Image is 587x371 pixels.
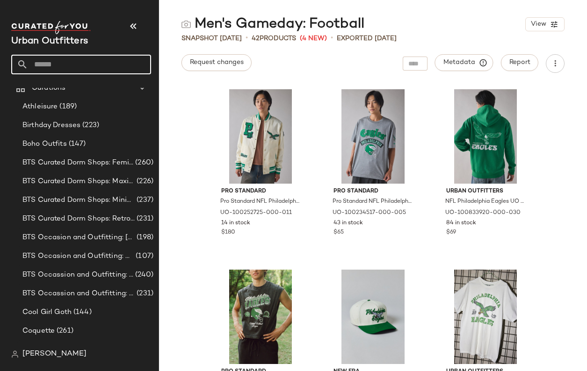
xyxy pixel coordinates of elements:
[11,21,91,34] img: cfy_white_logo.C9jOOHJF.svg
[181,34,242,43] span: Snapshot [DATE]
[181,54,252,71] button: Request changes
[443,58,486,67] span: Metadata
[525,17,565,31] button: View
[135,288,153,299] span: (231)
[72,307,92,318] span: (144)
[135,176,153,187] span: (226)
[135,214,153,224] span: (231)
[333,219,363,228] span: 43 in stock
[22,349,87,360] span: [PERSON_NAME]
[214,270,308,364] img: 101051266_001_b
[252,34,296,43] div: Products
[333,187,413,196] span: Pro Standard
[445,209,521,217] span: UO-100833920-000-030
[11,350,19,358] img: svg%3e
[439,270,533,364] img: 103823639_010_b
[22,288,135,299] span: BTS Occassion and Outfitting: First Day Fits
[22,270,133,280] span: BTS Occassion and Outfitting: Campus Lounge
[22,344,76,355] span: Cozy Academia
[445,198,524,206] span: NFL Philadelphia Eagles UO Exclusive Chenille Patch Hoodie Sweatshirt in Green, Men's at Urban Ou...
[22,195,135,206] span: BTS Curated Dorm Shops: Minimalist
[221,228,235,237] span: $180
[189,59,244,66] span: Request changes
[22,101,58,112] span: Athleisure
[326,270,420,364] img: 99408304_030_b
[501,54,538,71] button: Report
[22,251,134,262] span: BTS Occasion and Outfitting: Homecoming Dresses
[300,34,327,43] span: (4 New)
[22,157,133,168] span: BTS Curated Dorm Shops: Feminine
[22,176,135,187] span: BTS Curated Dorm Shops: Maximalist
[446,187,525,196] span: Urban Outfitters
[22,120,80,131] span: Birthday Dresses
[439,89,533,184] img: 100833920_030_b
[246,33,248,44] span: •
[446,219,476,228] span: 84 in stock
[134,251,153,262] span: (107)
[133,157,153,168] span: (260)
[326,89,420,184] img: 100234517_005_b
[221,187,300,196] span: Pro Standard
[135,232,153,243] span: (198)
[58,101,77,112] span: (189)
[22,232,135,243] span: BTS Occasion and Outfitting: [PERSON_NAME] to Party
[214,89,308,184] img: 100252725_011_b
[76,344,95,355] span: (189)
[181,20,191,29] img: svg%3e
[80,120,99,131] span: (223)
[133,270,153,280] span: (240)
[331,33,333,44] span: •
[509,59,530,66] span: Report
[11,36,88,46] span: Current Company Name
[220,198,299,206] span: Pro Standard NFL Philadelphia Eagles Satin Varsity Jacket in Ivory, Men's at Urban Outfitters
[67,139,86,150] span: (147)
[252,35,260,42] span: 42
[220,209,292,217] span: UO-100252725-000-011
[135,195,153,206] span: (237)
[22,139,67,150] span: Boho Outfits
[435,54,493,71] button: Metadata
[333,209,406,217] span: UO-100234517-000-005
[22,214,135,224] span: BTS Curated Dorm Shops: Retro+ Boho
[333,228,344,237] span: $65
[530,21,546,28] span: View
[333,198,412,206] span: Pro Standard NFL Philadelphia Eagles Graphic Tee in Dark Grey, Men's at Urban Outfitters
[32,83,65,93] span: Curations
[337,34,397,43] p: Exported [DATE]
[22,307,72,318] span: Cool Girl Goth
[181,15,364,34] div: Men's Gameday: Football
[55,326,73,336] span: (261)
[221,219,250,228] span: 14 in stock
[22,326,55,336] span: Coquette
[446,228,456,237] span: $69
